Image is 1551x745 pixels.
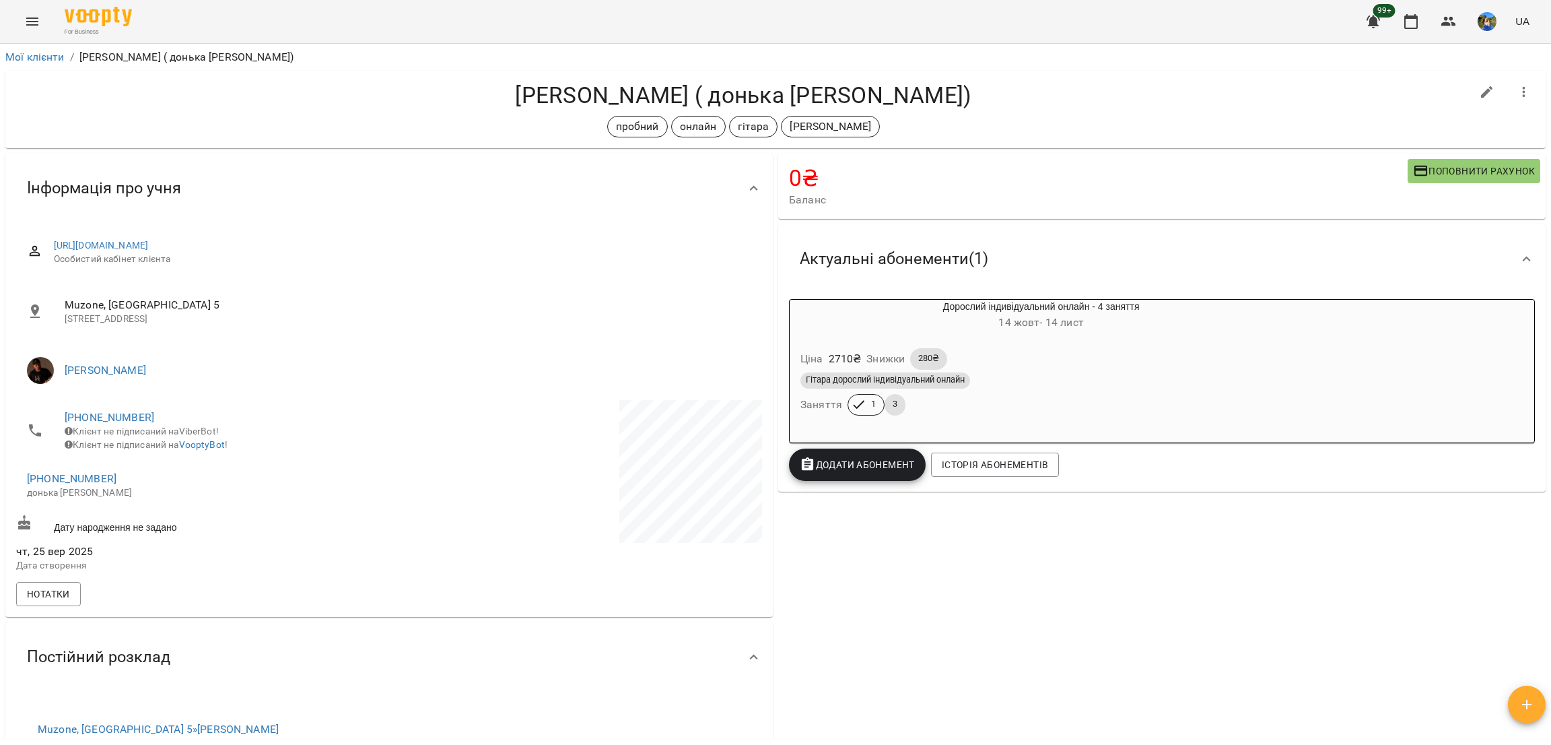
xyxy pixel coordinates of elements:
p: донька [PERSON_NAME] [27,486,376,500]
div: [PERSON_NAME] [781,116,880,137]
button: Дорослий індивідуальний онлайн - 4 заняття14 жовт- 14 листЦіна2710₴Знижки280₴Гітара дорослий інди... [790,300,1292,432]
span: Додати Абонемент [800,457,915,473]
span: Нотатки [27,586,70,602]
div: пробний [607,116,668,137]
a: [PERSON_NAME] [65,364,146,377]
button: Поповнити рахунок [1408,159,1540,183]
span: For Business [65,28,132,36]
div: гітара [729,116,778,137]
p: [PERSON_NAME] [790,119,871,135]
div: Дорослий індивідуальний онлайн - 4 заняття [790,300,1292,332]
span: 1 [863,398,884,410]
a: Мої клієнти [5,51,65,63]
div: Дату народження не задано [13,512,389,537]
button: Menu [16,5,48,38]
div: Інформація про учня [5,154,773,223]
a: Muzone, [GEOGRAPHIC_DATA] 5»[PERSON_NAME] [38,723,279,736]
span: Клієнт не підписаний на ViberBot! [65,426,219,436]
a: [PHONE_NUMBER] [65,411,154,424]
span: Поповнити рахунок [1413,163,1535,179]
button: UA [1510,9,1535,34]
span: 3 [885,398,905,410]
a: VooptyBot [179,439,225,450]
span: 99+ [1373,4,1395,18]
span: Клієнт не підписаний на ! [65,439,228,450]
img: Антон [27,357,54,384]
h4: [PERSON_NAME] ( донька [PERSON_NAME]) [16,82,1471,109]
p: гітара [738,119,769,135]
nav: breadcrumb [5,49,1546,65]
span: Баланс [789,192,1408,208]
span: Постійний розклад [27,647,170,668]
p: 2710 ₴ [829,351,862,367]
span: Історія абонементів [942,457,1048,473]
p: Дата створення [16,559,386,573]
img: Voopty Logo [65,7,132,26]
p: пробний [616,119,659,135]
button: Історія абонементів [931,453,1059,477]
button: Додати Абонемент [789,449,926,481]
div: Актуальні абонементи(1) [778,224,1546,294]
h6: Ціна [800,350,823,368]
h6: Знижки [866,350,905,368]
p: онлайн [680,119,717,135]
span: Актуальні абонементи ( 1 ) [800,249,988,269]
div: Постійний розклад [5,622,773,692]
span: Особистий кабінет клієнта [54,253,751,266]
span: Гітара дорослий індивідуальний онлайн [800,374,970,386]
p: [PERSON_NAME] ( донька [PERSON_NAME]) [79,49,294,65]
div: онлайн [671,116,726,137]
h4: 0 ₴ [789,164,1408,192]
h6: Заняття [800,395,842,414]
img: 0fc4f9d522d3542c56c5d1a1096ba97a.jpg [1478,12,1496,31]
span: UA [1515,14,1529,28]
span: Інформація про учня [27,178,181,199]
span: 14 жовт - 14 лист [998,316,1083,329]
span: Muzone, [GEOGRAPHIC_DATA] 5 [65,297,751,313]
a: [URL][DOMAIN_NAME] [54,240,149,251]
li: / [70,49,74,65]
a: [PHONE_NUMBER] [27,472,116,485]
button: Нотатки [16,582,81,606]
span: 280₴ [910,352,947,364]
p: [STREET_ADDRESS] [65,313,751,326]
span: чт, 25 вер 2025 [16,544,386,560]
